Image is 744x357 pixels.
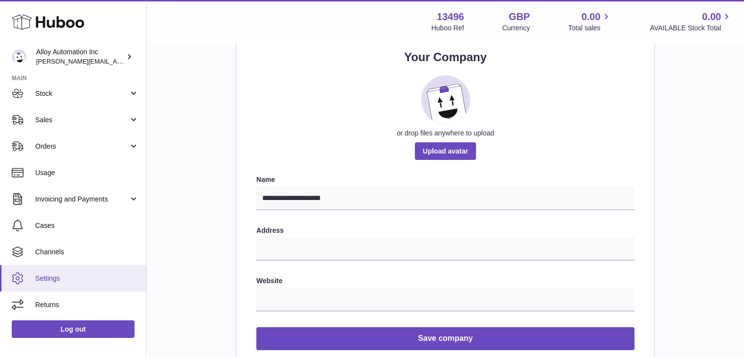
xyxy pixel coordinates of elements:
[35,300,139,310] span: Returns
[36,47,124,66] div: Alloy Automation Inc
[582,10,601,23] span: 0.00
[35,274,139,283] span: Settings
[35,221,139,230] span: Cases
[36,57,196,65] span: [PERSON_NAME][EMAIL_ADDRESS][DOMAIN_NAME]
[35,247,139,257] span: Channels
[35,195,129,204] span: Invoicing and Payments
[502,23,530,33] div: Currency
[256,175,634,184] label: Name
[35,168,139,178] span: Usage
[568,10,611,33] a: 0.00 Total sales
[12,49,26,64] img: brandon@runalloy.com
[650,10,732,33] a: 0.00 AVAILABLE Stock Total
[568,23,611,33] span: Total sales
[650,23,732,33] span: AVAILABLE Stock Total
[431,23,464,33] div: Huboo Ref
[256,327,634,350] button: Save company
[256,49,634,65] h2: Your Company
[35,89,129,98] span: Stock
[509,10,530,23] strong: GBP
[415,142,476,160] span: Upload avatar
[256,129,634,138] div: or drop files anywhere to upload
[256,226,634,235] label: Address
[35,115,129,125] span: Sales
[421,75,470,124] img: placeholder_image.svg
[256,276,634,286] label: Website
[437,10,464,23] strong: 13496
[35,142,129,151] span: Orders
[12,320,135,338] a: Log out
[702,10,721,23] span: 0.00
